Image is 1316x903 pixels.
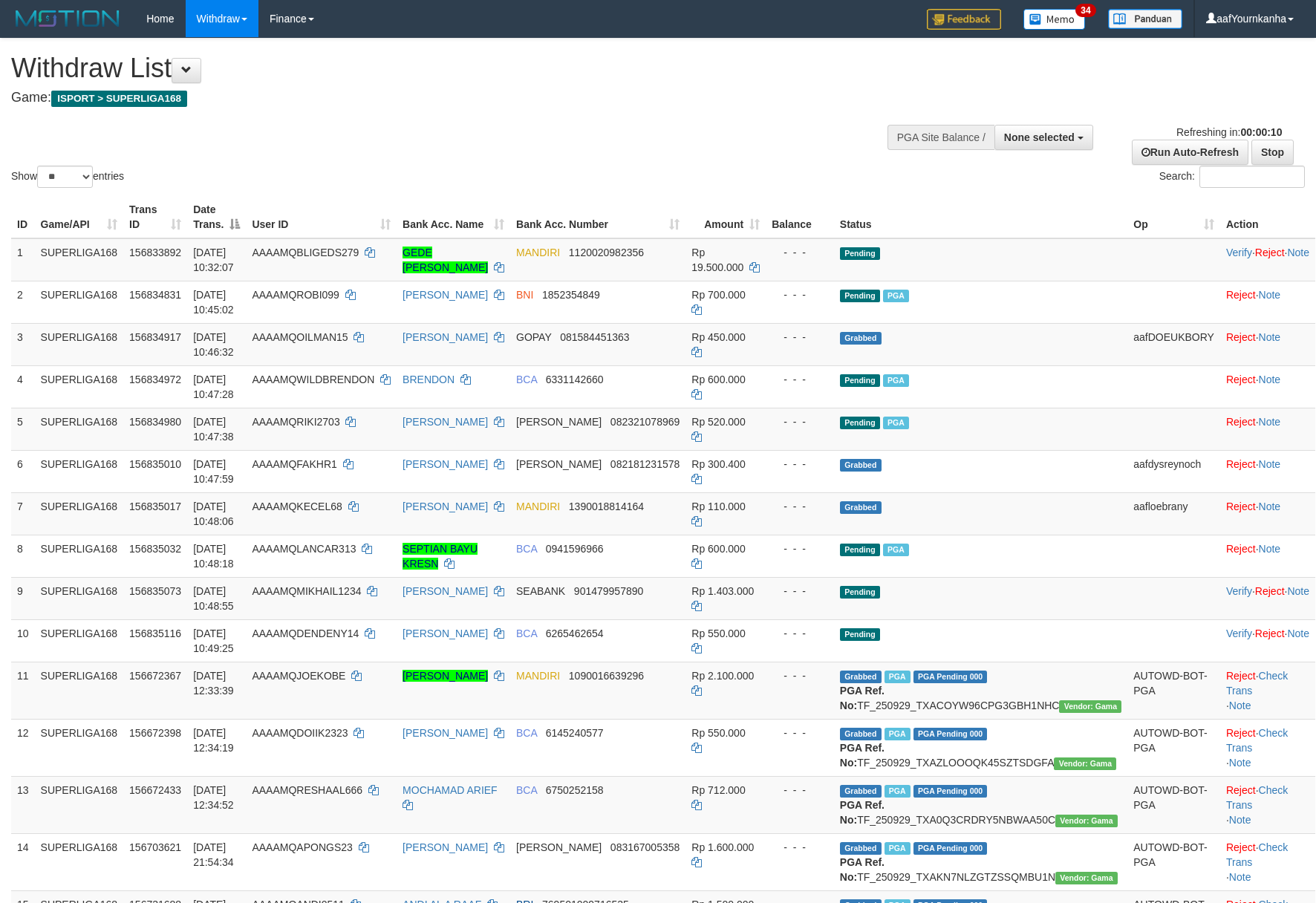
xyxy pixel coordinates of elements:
span: Vendor URL: https://trx31.1velocity.biz [1059,700,1121,713]
td: 6 [11,450,35,492]
span: Grabbed [840,671,882,683]
td: TF_250929_TXACOYW96CPG3GBH1NHC [834,662,1127,719]
span: Rp 520.000 [691,416,745,428]
td: AUTOWD-BOT-PGA [1127,833,1220,890]
td: · [1220,365,1315,408]
span: BCA [516,374,537,385]
b: PGA Ref. No: [840,685,885,711]
td: SUPERLIGA168 [35,323,124,365]
label: Show entries [11,166,124,188]
span: Copy 6265462654 to clipboard [546,627,604,639]
a: Check Trans [1226,727,1288,754]
td: 14 [11,833,35,890]
span: PGA Pending [913,671,988,683]
a: GEDE [PERSON_NAME] [403,247,488,273]
div: - - - [772,499,828,514]
th: ID [11,196,35,238]
td: · · [1220,577,1315,619]
a: [PERSON_NAME] [403,458,488,470]
td: SUPERLIGA168 [35,238,124,281]
div: - - - [772,457,828,472]
td: · [1220,323,1315,365]
span: Grabbed [840,501,882,514]
div: - - - [772,414,828,429]
a: Note [1259,331,1281,343]
span: Vendor URL: https://trx31.1velocity.biz [1055,815,1118,827]
td: aafDOEUKBORY [1127,323,1220,365]
td: SUPERLIGA168 [35,719,124,776]
td: · [1220,281,1315,323]
img: Button%20Memo.svg [1023,9,1086,30]
span: Rp 450.000 [691,331,745,343]
th: Amount: activate to sort column ascending [685,196,766,238]
span: AAAAMQLANCAR313 [252,543,356,555]
span: MANDIRI [516,501,560,512]
a: Reject [1226,501,1256,512]
span: Rp 550.000 [691,727,745,739]
a: [PERSON_NAME] [403,501,488,512]
a: Check Trans [1226,784,1288,811]
span: BCA [516,727,537,739]
a: Note [1229,871,1251,883]
span: Pending [840,247,880,260]
span: Rp 600.000 [691,543,745,555]
a: Note [1259,289,1281,301]
a: Note [1259,543,1281,555]
a: [PERSON_NAME] [403,841,488,853]
span: None selected [1004,131,1075,143]
span: Grabbed [840,332,882,345]
span: Vendor URL: https://trx31.1velocity.biz [1055,872,1118,884]
span: AAAAMQOILMAN15 [252,331,348,343]
span: [DATE] 12:33:39 [193,670,234,697]
a: Run Auto-Refresh [1132,140,1248,165]
span: Copy 6145240577 to clipboard [546,727,604,739]
a: [PERSON_NAME] [403,331,488,343]
a: Reject [1226,727,1256,739]
a: Reject [1255,247,1285,258]
span: Copy 082321078969 to clipboard [610,416,680,428]
td: · [1220,535,1315,577]
td: SUPERLIGA168 [35,833,124,890]
span: 156835032 [129,543,181,555]
span: 156835017 [129,501,181,512]
span: 156672367 [129,670,181,682]
span: Copy 082181231578 to clipboard [610,458,680,470]
span: AAAAMQMIKHAIL1234 [252,585,361,597]
span: Marked by aafsoycanthlai [885,785,911,798]
span: Copy 1090016639296 to clipboard [569,670,644,682]
td: AUTOWD-BOT-PGA [1127,719,1220,776]
td: SUPERLIGA168 [35,281,124,323]
div: - - - [772,726,828,740]
img: panduan.png [1108,9,1182,29]
span: Rp 2.100.000 [691,670,754,682]
span: [DATE] 12:34:19 [193,727,234,754]
a: [PERSON_NAME] [403,627,488,639]
a: Reject [1255,585,1285,597]
a: [PERSON_NAME] [403,727,488,739]
td: 1 [11,238,35,281]
span: [DATE] 10:45:02 [193,289,234,316]
span: SEABANK [516,585,565,597]
span: [DATE] 10:48:55 [193,585,234,612]
a: Note [1259,501,1281,512]
span: [PERSON_NAME] [516,416,602,428]
a: Reject [1255,627,1285,639]
select: Showentries [37,166,93,188]
td: SUPERLIGA168 [35,450,124,492]
span: [DATE] 10:48:18 [193,543,234,570]
span: Vendor URL: https://trx31.1velocity.biz [1054,757,1116,770]
span: AAAAMQAPONGS23 [252,841,352,853]
td: · · [1220,833,1315,890]
span: Rp 1.403.000 [691,585,754,597]
span: Rp 19.500.000 [691,247,743,273]
span: Grabbed [840,728,882,740]
span: Copy 6750252158 to clipboard [546,784,604,796]
div: - - - [772,330,828,345]
td: 11 [11,662,35,719]
span: Rp 110.000 [691,501,745,512]
span: Rp 550.000 [691,627,745,639]
div: - - - [772,584,828,599]
span: PGA Pending [913,842,988,855]
span: Marked by aafsoycanthlai [885,728,911,740]
th: Date Trans.: activate to sort column descending [187,196,246,238]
